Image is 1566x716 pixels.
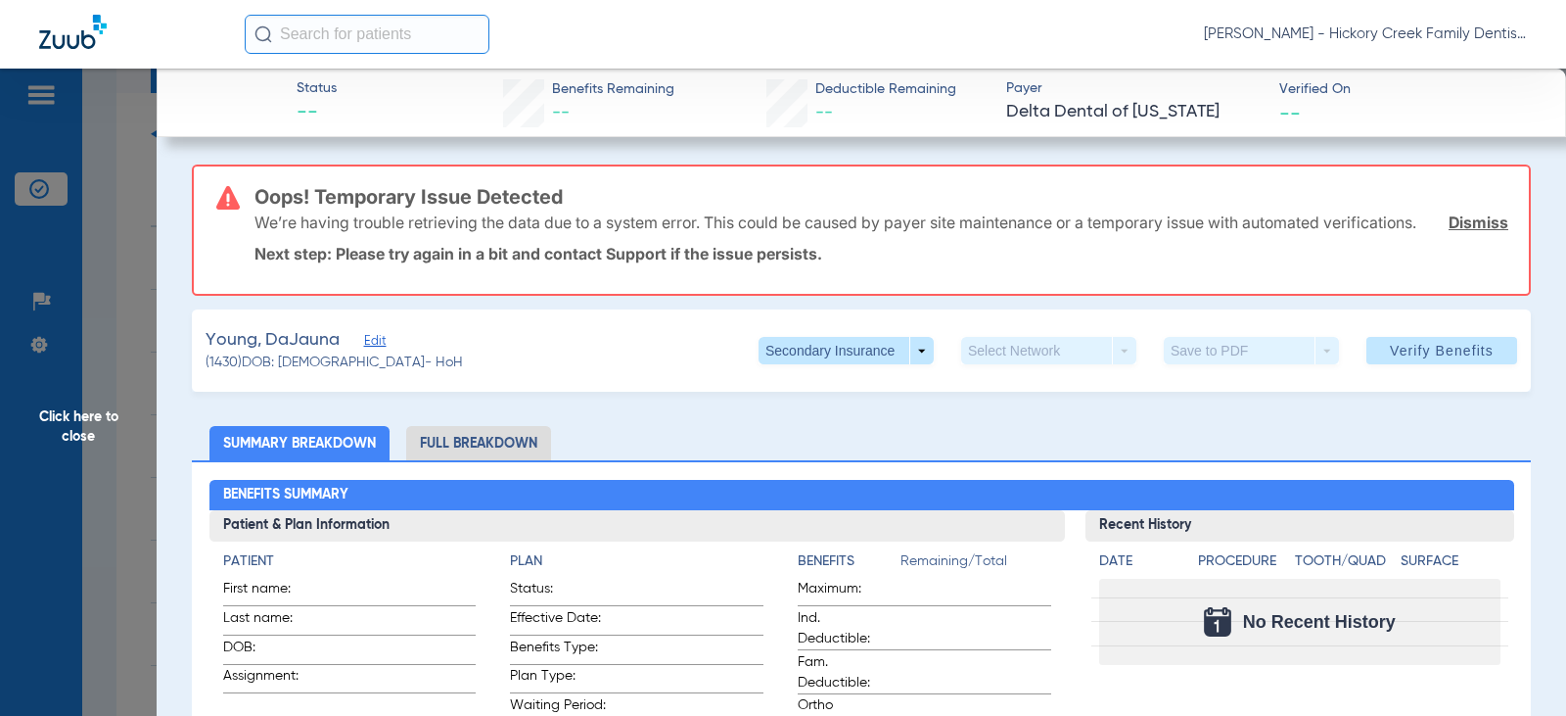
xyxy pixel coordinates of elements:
h4: Tooth/Quad [1295,551,1394,572]
h4: Patient [223,551,477,572]
img: Zuub Logo [39,15,107,49]
app-breakdown-title: Benefits [798,551,900,579]
span: Maximum: [798,579,894,605]
h4: Procedure [1198,551,1287,572]
input: Search for patients [245,15,489,54]
img: Search Icon [254,25,272,43]
h3: Oops! Temporary Issue Detected [254,187,1508,207]
span: Young, DaJauna [206,328,340,353]
app-breakdown-title: Surface [1401,551,1499,579]
span: Delta Dental of [US_STATE] [1006,100,1262,124]
span: Fam. Deductible: [798,652,894,693]
app-breakdown-title: Tooth/Quad [1295,551,1394,579]
span: Verify Benefits [1390,343,1494,358]
span: First name: [223,579,319,605]
span: Status [297,78,337,99]
app-breakdown-title: Date [1099,551,1181,579]
img: Calendar [1204,607,1231,637]
span: Edit [364,334,382,353]
h4: Plan [510,551,763,572]
app-breakdown-title: Procedure [1198,551,1287,579]
span: No Recent History [1243,612,1396,632]
span: DOB: [223,638,319,664]
li: Full Breakdown [406,426,551,460]
span: [PERSON_NAME] - Hickory Creek Family Dentistry [1204,24,1527,44]
span: Deductible Remaining [815,79,956,100]
span: Effective Date: [510,608,606,635]
span: -- [552,104,570,121]
p: We’re having trouble retrieving the data due to a system error. This could be caused by payer sit... [254,213,1416,232]
span: -- [815,104,833,121]
span: Last name: [223,608,319,635]
h4: Date [1099,551,1181,572]
a: Dismiss [1449,213,1508,232]
h3: Patient & Plan Information [209,510,1066,542]
span: Plan Type: [510,666,606,692]
span: Verified On [1279,79,1535,100]
span: -- [1279,102,1301,122]
span: Benefits Remaining [552,79,674,100]
span: (1430) DOB: [DEMOGRAPHIC_DATA] - HoH [206,353,463,373]
span: -- [297,100,337,127]
span: Benefits Type: [510,638,606,664]
h4: Benefits [798,551,900,572]
h4: Surface [1401,551,1499,572]
span: Status: [510,579,606,605]
span: Ind. Deductible: [798,608,894,649]
img: error-icon [216,186,240,210]
span: Payer [1006,78,1262,99]
span: Remaining/Total [900,551,1051,579]
button: Verify Benefits [1366,337,1517,364]
h3: Recent History [1085,510,1513,542]
p: Next step: Please try again in a bit and contact Support if the issue persists. [254,244,1508,263]
span: Assignment: [223,666,319,692]
button: Secondary Insurance [759,337,934,364]
li: Summary Breakdown [209,426,390,460]
h2: Benefits Summary [209,480,1514,511]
